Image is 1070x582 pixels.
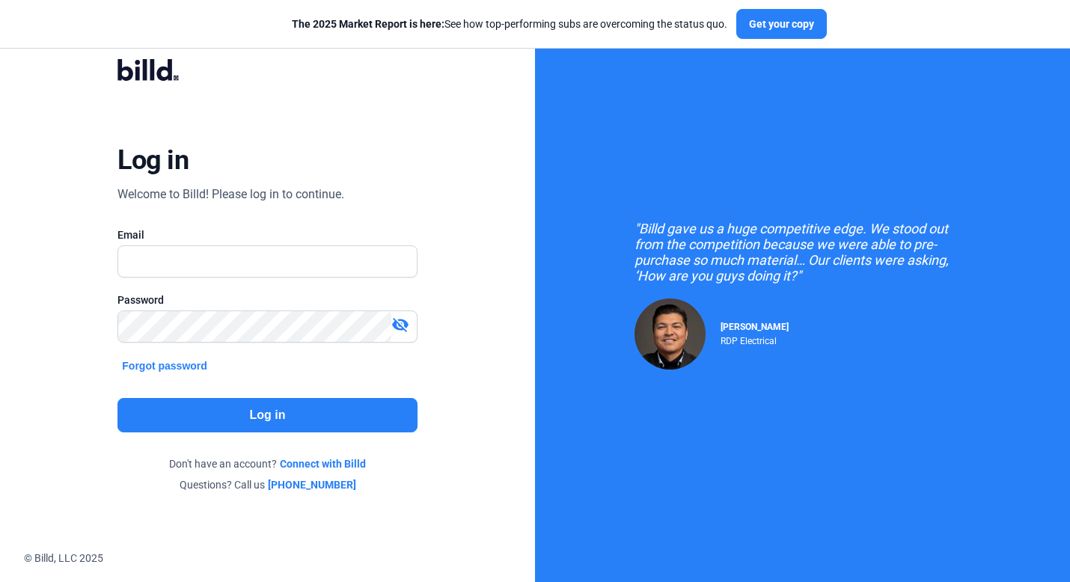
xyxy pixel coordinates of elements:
[280,456,366,471] a: Connect with Billd
[736,9,827,39] button: Get your copy
[117,398,417,432] button: Log in
[117,477,417,492] div: Questions? Call us
[117,186,344,203] div: Welcome to Billd! Please log in to continue.
[721,332,789,346] div: RDP Electrical
[117,144,189,177] div: Log in
[292,18,444,30] span: The 2025 Market Report is here:
[721,322,789,332] span: [PERSON_NAME]
[292,16,727,31] div: See how top-performing subs are overcoming the status quo.
[117,292,417,307] div: Password
[117,358,212,374] button: Forgot password
[268,477,356,492] a: [PHONE_NUMBER]
[635,298,706,370] img: Raul Pacheco
[635,221,971,284] div: "Billd gave us a huge competitive edge. We stood out from the competition because we were able to...
[117,227,417,242] div: Email
[117,456,417,471] div: Don't have an account?
[391,316,409,334] mat-icon: visibility_off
